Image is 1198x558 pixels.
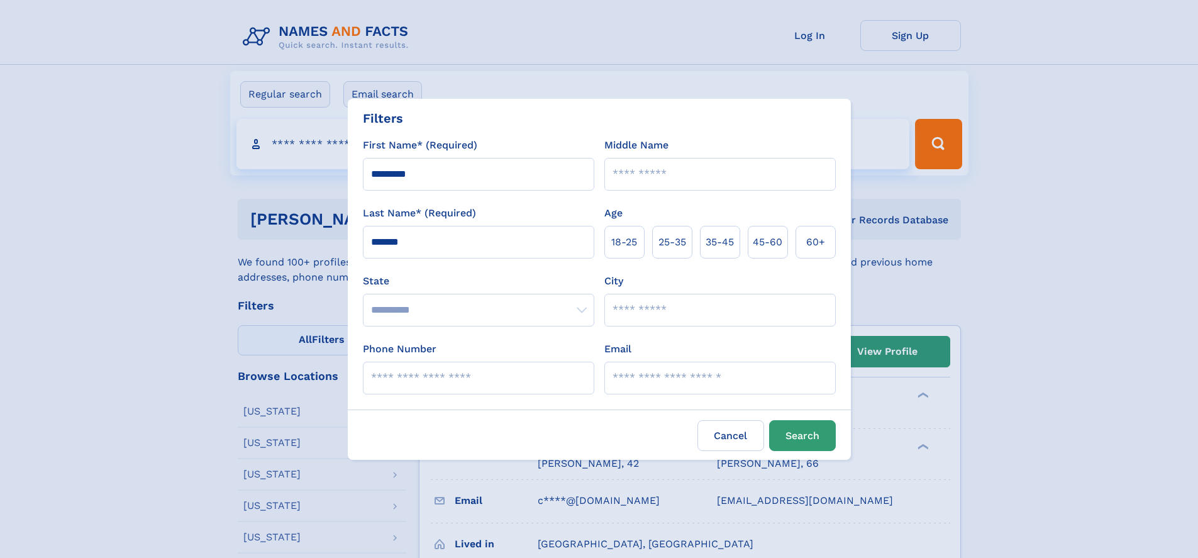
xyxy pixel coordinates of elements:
[363,138,477,153] label: First Name* (Required)
[611,235,637,250] span: 18‑25
[697,420,764,451] label: Cancel
[604,274,623,289] label: City
[769,420,836,451] button: Search
[363,109,403,128] div: Filters
[658,235,686,250] span: 25‑35
[363,274,594,289] label: State
[806,235,825,250] span: 60+
[753,235,782,250] span: 45‑60
[363,342,436,357] label: Phone Number
[604,138,668,153] label: Middle Name
[706,235,734,250] span: 35‑45
[604,206,623,221] label: Age
[363,206,476,221] label: Last Name* (Required)
[604,342,631,357] label: Email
